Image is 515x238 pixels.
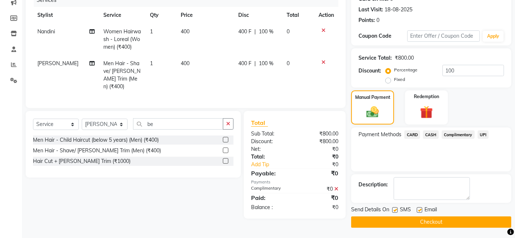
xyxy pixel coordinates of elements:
div: 18-08-2025 [385,6,412,14]
span: 1 [150,60,153,67]
span: Nandini [37,28,55,35]
div: Net: [246,145,295,153]
div: 0 [376,16,379,24]
div: Men Hair - Shave/ [PERSON_NAME] Trim (Men) (₹400) [33,147,161,155]
span: 0 [287,28,290,35]
span: [PERSON_NAME] [37,60,78,67]
div: Hair Cut + [PERSON_NAME] Trim (₹1000) [33,157,130,165]
div: Complimentary [246,185,295,193]
div: Paid: [246,193,295,202]
div: Last Visit: [358,6,383,14]
div: Service Total: [358,54,392,62]
div: Description: [358,181,388,189]
label: Redemption [414,93,439,100]
input: Enter Offer / Coupon Code [407,30,480,42]
div: ₹0 [295,169,344,178]
span: UPI [478,130,489,139]
span: 100 % [259,28,273,36]
div: ₹0 [295,153,344,161]
span: Complimentary [442,130,475,139]
div: Balance : [246,204,295,211]
span: Men Hair - Shave/ [PERSON_NAME] Trim (Men) (₹400) [104,60,141,90]
div: Total: [246,153,295,161]
img: _cash.svg [363,105,382,119]
span: SMS [400,206,411,215]
div: ₹800.00 [295,130,344,138]
th: Service [99,7,146,23]
div: Discount: [358,67,381,75]
div: ₹0 [295,193,344,202]
span: Women Hairwash - Loreal (Women) (₹400) [104,28,141,50]
span: 0 [287,60,290,67]
span: 100 % [259,60,273,67]
div: ₹0 [295,145,344,153]
span: 400 [181,28,190,35]
div: ₹0 [295,185,344,193]
th: Total [282,7,314,23]
th: Qty [146,7,176,23]
div: ₹0 [303,161,344,168]
div: Payments [251,179,338,185]
div: Discount: [246,138,295,145]
input: Search or Scan [133,118,223,130]
span: Payment Methods [358,131,401,138]
div: Coupon Code [358,32,407,40]
span: Total [251,119,268,127]
div: Payable: [246,169,295,178]
label: Percentage [394,67,417,73]
div: Points: [358,16,375,24]
span: Send Details On [351,206,389,215]
span: 400 F [238,60,251,67]
span: 400 [181,60,190,67]
img: _gift.svg [416,104,437,120]
button: Apply [483,31,504,42]
label: Manual Payment [355,94,390,101]
div: ₹0 [295,204,344,211]
a: Add Tip [246,161,303,168]
th: Price [176,7,233,23]
span: CASH [423,130,439,139]
span: CARD [404,130,420,139]
div: Sub Total: [246,130,295,138]
span: | [254,28,256,36]
button: Checkout [351,216,511,228]
span: 1 [150,28,153,35]
th: Stylist [33,7,99,23]
span: Email [424,206,437,215]
div: ₹800.00 [295,138,344,145]
span: | [254,60,256,67]
label: Fixed [394,76,405,83]
div: ₹800.00 [395,54,414,62]
th: Disc [234,7,282,23]
th: Action [314,7,338,23]
div: Men Hair - Child Haircut (below 5 years) (Men) (₹400) [33,136,159,144]
span: 400 F [238,28,251,36]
